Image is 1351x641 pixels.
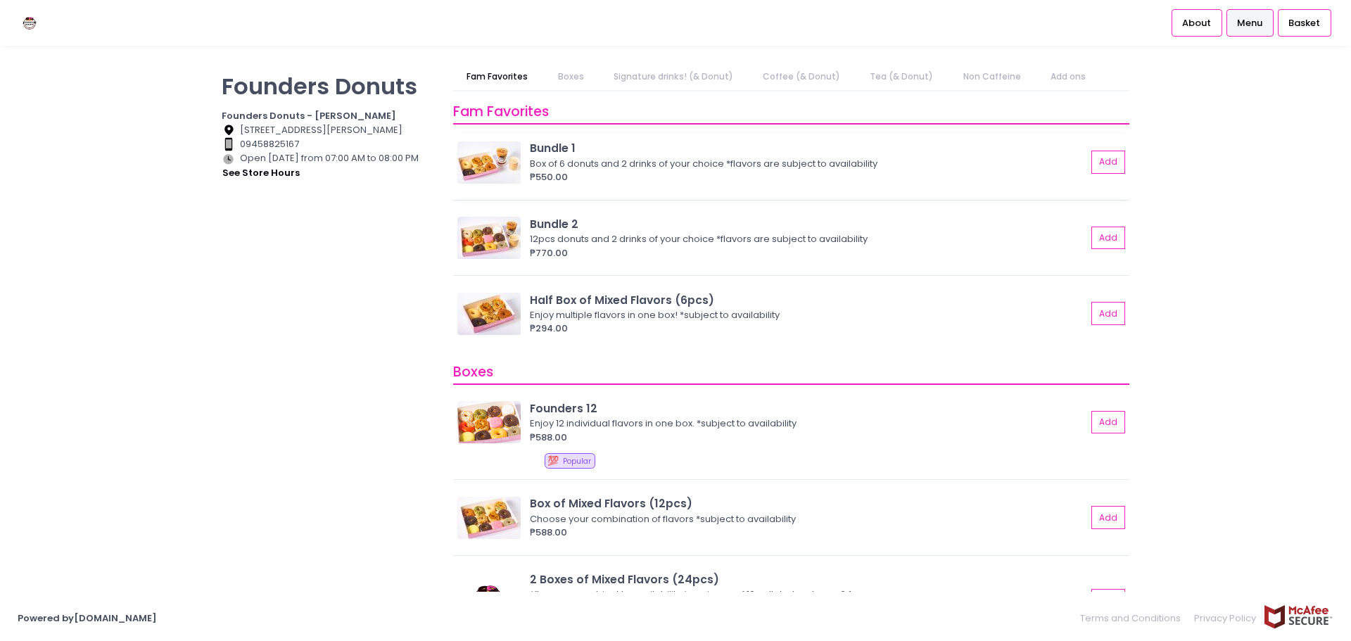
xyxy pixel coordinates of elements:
[530,308,1082,322] div: Enjoy multiple flavors in one box! *subject to availability
[530,170,1086,184] div: ₱550.00
[1091,589,1125,612] button: Add
[457,293,521,335] img: Half Box of Mixed Flavors (6pcs)
[1288,16,1320,30] span: Basket
[749,63,854,90] a: Coffee (& Donut)
[457,579,521,621] img: 2 Boxes of Mixed Flavors (24pcs)
[1263,604,1333,629] img: mcafee-secure
[563,456,591,467] span: Popular
[1091,302,1125,325] button: Add
[1237,16,1262,30] span: Menu
[949,63,1034,90] a: Non Caffeine
[222,165,300,181] button: see store hours
[222,151,436,181] div: Open [DATE] from 07:00 AM to 08:00 PM
[222,137,436,151] div: 09458825167
[457,217,521,259] img: Bundle 2
[530,140,1086,156] div: Bundle 1
[1091,506,1125,529] button: Add
[1091,227,1125,250] button: Add
[457,497,521,539] img: Box of Mixed Flavors (12pcs)
[530,588,1082,602] div: *flavors are subject to availability *maximum of 12 collab donuts per 24 pcs
[1182,16,1211,30] span: About
[457,401,521,443] img: Founders 12
[530,431,1086,445] div: ₱588.00
[530,246,1086,260] div: ₱770.00
[530,216,1086,232] div: Bundle 2
[530,400,1086,417] div: Founders 12
[1036,63,1099,90] a: Add ons
[530,495,1086,512] div: Box of Mixed Flavors (12pcs)
[544,63,597,90] a: Boxes
[222,109,396,122] b: Founders Donuts - [PERSON_NAME]
[547,454,559,467] span: 💯
[1226,9,1274,36] a: Menu
[530,292,1086,308] div: Half Box of Mixed Flavors (6pcs)
[1172,9,1222,36] a: About
[18,611,157,625] a: Powered by[DOMAIN_NAME]
[600,63,747,90] a: Signature drinks! (& Donut)
[1188,604,1264,632] a: Privacy Policy
[1080,604,1188,632] a: Terms and Conditions
[530,232,1082,246] div: 12pcs donuts and 2 drinks of your choice *flavors are subject to availability
[856,63,947,90] a: Tea (& Donut)
[1091,151,1125,174] button: Add
[453,362,493,381] span: Boxes
[457,141,521,184] img: Bundle 1
[18,11,42,35] img: logo
[453,63,542,90] a: Fam Favorites
[222,72,436,100] p: Founders Donuts
[1091,411,1125,434] button: Add
[530,526,1086,540] div: ₱588.00
[530,512,1082,526] div: Choose your combination of flavors *subject to availability
[530,322,1086,336] div: ₱294.00
[530,417,1082,431] div: Enjoy 12 individual flavors in one box. *subject to availability
[453,102,549,121] span: Fam Favorites
[222,123,436,137] div: [STREET_ADDRESS][PERSON_NAME]
[530,571,1086,588] div: 2 Boxes of Mixed Flavors (24pcs)
[530,157,1082,171] div: Box of 6 donuts and 2 drinks of your choice *flavors are subject to availability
